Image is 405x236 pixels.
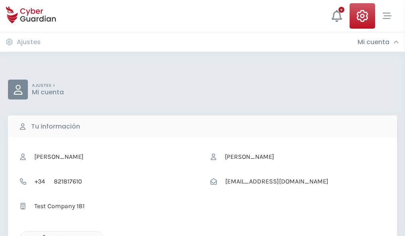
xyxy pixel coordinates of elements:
[30,174,49,189] span: +34
[358,38,389,46] h3: Mi cuenta
[49,174,195,189] input: Teléfono
[338,7,344,13] div: +
[358,38,399,46] div: Mi cuenta
[17,38,41,46] h3: Ajustes
[31,122,80,131] b: Tu información
[32,88,64,96] p: Mi cuenta
[32,83,64,88] p: AJUSTES >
